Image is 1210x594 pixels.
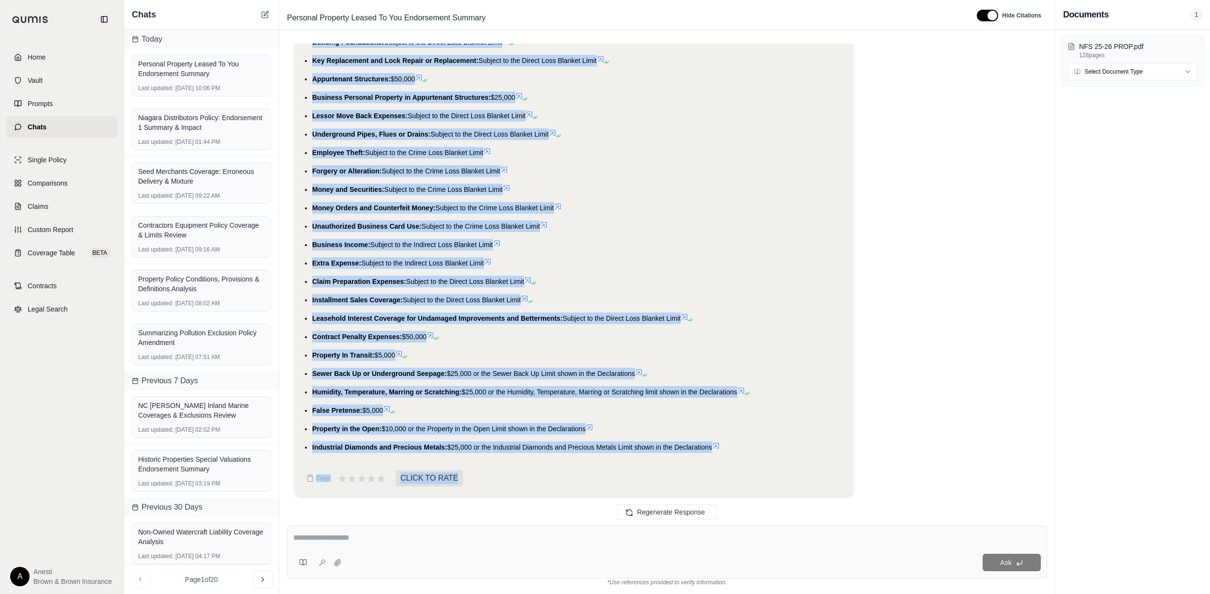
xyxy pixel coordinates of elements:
[312,278,406,285] span: Claim Preparation Expenses:
[302,469,334,488] button: Copy
[138,426,174,434] span: Last updated:
[312,75,391,83] span: Appurtenant Structures:
[138,552,265,560] div: [DATE] 04:17 PM
[33,567,112,577] span: Anesti
[312,149,365,156] span: Employee Theft:
[132,8,156,21] span: Chats
[478,57,597,64] span: Subject to the Direct Loss Blanket Limit
[33,577,112,586] span: Brown & Brown Insurance
[138,84,174,92] span: Last updated:
[138,480,265,487] div: [DATE] 03:19 PM
[312,333,402,341] span: Contract Penalty Expenses:
[617,504,717,520] button: Regenerate Response
[138,59,265,78] div: Personal Property Leased To You Endorsement Summary
[312,57,478,64] span: Key Replacement and Lock Repair or Replacement:
[316,474,330,482] span: Copy
[312,425,382,433] span: Property in the Open:
[28,281,57,291] span: Contracts
[6,116,118,138] a: Chats
[447,370,635,377] span: $25,000 or the Sewer Back Up Limit shown in the Declarations
[28,178,67,188] span: Comparisons
[138,552,174,560] span: Last updated:
[312,241,370,249] span: Business Income:
[312,204,435,212] span: Money Orders and Counterfeit Money:
[361,259,484,267] span: Subject to the Indirect Loss Blanket Limit
[312,370,447,377] span: Sewer Back Up or Underground Seepage:
[28,99,53,109] span: Prompts
[138,426,265,434] div: [DATE] 02:52 PM
[422,222,540,230] span: Subject to the Crime Loss Blanket Limit
[374,351,395,359] span: $5,000
[430,130,549,138] span: Subject to the Direct Loss Blanket Limit
[124,371,279,391] div: Previous 7 Days
[312,167,382,175] span: Forgery or Alteration:
[406,278,525,285] span: Subject to the Direct Loss Blanket Limit
[28,202,48,211] span: Claims
[312,388,462,396] span: Humidity, Temperature, Marring or Scratching:
[185,575,218,584] span: Page 1 of 20
[138,246,265,253] div: [DATE] 09:16 AM
[124,498,279,517] div: Previous 30 Days
[312,259,361,267] span: Extra Expense:
[408,112,526,120] span: Subject to the Direct Loss Blanket Limit
[312,443,447,451] span: Industrial Diamonds and Precious Metals:
[259,9,271,20] button: New Chat
[363,406,383,414] span: $5,000
[6,196,118,217] a: Claims
[1002,12,1041,19] span: Hide Citations
[6,149,118,171] a: Single Policy
[1063,8,1109,21] h3: Documents
[563,314,681,322] span: Subject to the Direct Loss Blanket Limit
[138,480,174,487] span: Last updated:
[312,351,374,359] span: Property In Transit:
[1000,559,1011,566] span: Ask
[10,567,30,586] div: A
[12,16,48,23] img: Qumis Logo
[138,84,265,92] div: [DATE] 10:06 PM
[287,578,1047,586] div: *Use references provided to verify information.
[138,138,174,146] span: Last updated:
[138,299,265,307] div: [DATE] 08:02 AM
[138,220,265,240] div: Contractors Equipment Policy Coverage & Limits Review
[1067,42,1198,59] button: NFS 25-26 PROP.pdf128pages
[312,406,363,414] span: False Pretense:
[6,93,118,114] a: Prompts
[138,353,174,361] span: Last updated:
[637,508,705,516] span: Regenerate Response
[6,242,118,264] a: Coverage TableBETA
[138,353,265,361] div: [DATE] 07:51 AM
[370,241,493,249] span: Subject to the Indirect Loss Blanket Limit
[138,167,265,186] div: Seed Merchants Coverage: Erroneous Delivery & Mixture
[391,75,415,83] span: $50,000
[96,12,112,27] button: Collapse sidebar
[90,248,110,258] span: BETA
[28,122,47,132] span: Chats
[396,470,463,486] span: CLICK TO RATE
[138,274,265,294] div: Property Policy Conditions, Provisions & Definitions Analysis
[28,304,68,314] span: Legal Search
[447,443,712,451] span: $25,000 or the Industrial Diamonds and Precious Metals Limit shown in the Declarations
[6,298,118,320] a: Legal Search
[138,527,265,547] div: Non-Owned Watercraft Liability Coverage Analysis
[312,314,563,322] span: Leasehold Interest Coverage for Undamaged Improvements and Betterments:
[1079,51,1198,59] p: 128 pages
[312,186,384,193] span: Money and Securities:
[28,76,43,85] span: Vault
[462,388,737,396] span: $25,000 or the Humidity, Temperature, Marring or Scratching limit shown in the Declarations
[138,246,174,253] span: Last updated:
[983,554,1041,571] button: Ask
[124,30,279,49] div: Today
[312,112,408,120] span: Lessor Move Back Expenses:
[402,333,427,341] span: $50,000
[6,172,118,194] a: Comparisons
[283,10,965,26] div: Edit Title
[283,10,490,26] span: Personal Property Leased To You Endorsement Summary
[138,328,265,347] div: Summarizing Pollution Exclusion Policy Amendment
[1191,8,1202,21] span: 1
[384,186,503,193] span: Subject to the Crime Loss Blanket Limit
[138,299,174,307] span: Last updated:
[312,94,491,101] span: Business Personal Property in Appurtenant Structures:
[435,204,554,212] span: Subject to the Crime Loss Blanket Limit
[6,275,118,297] a: Contracts
[28,52,46,62] span: Home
